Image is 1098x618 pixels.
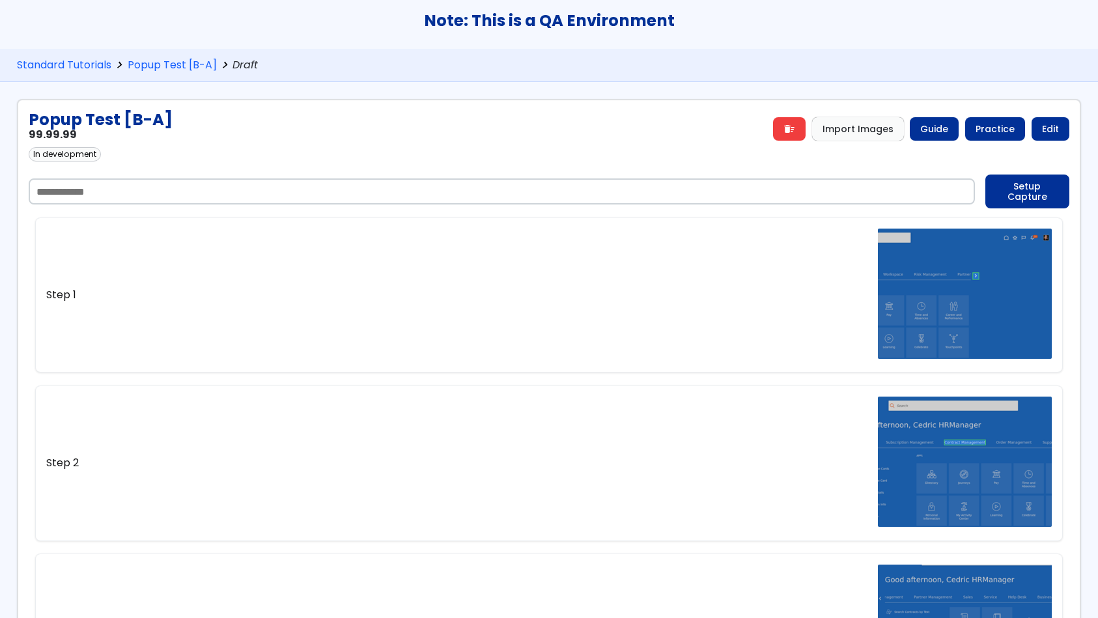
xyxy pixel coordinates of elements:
[29,147,101,162] div: In development
[783,124,795,134] span: delete_sweep
[46,289,76,301] span: Step 1
[812,117,904,141] button: Import Images
[29,129,173,141] h3: 99.99.99
[878,229,1052,359] img: step_1_screenshot.png
[232,59,260,72] span: Draft
[910,117,959,141] a: Guide
[878,397,1052,527] img: step_2_screenshot.png
[35,218,1063,372] a: Step 1
[29,111,173,129] h2: Popup Test [B-A]
[128,59,217,72] a: Popup Test [B-A]
[35,386,1063,541] a: Step 2
[1032,117,1069,141] a: Edit
[111,59,128,72] span: chevron_right
[773,117,806,141] a: delete_sweep
[46,457,79,469] span: Step 2
[985,175,1069,208] button: Setup Capture
[17,59,111,72] a: Standard Tutorials
[965,117,1025,141] a: Practice
[217,59,233,72] span: chevron_right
